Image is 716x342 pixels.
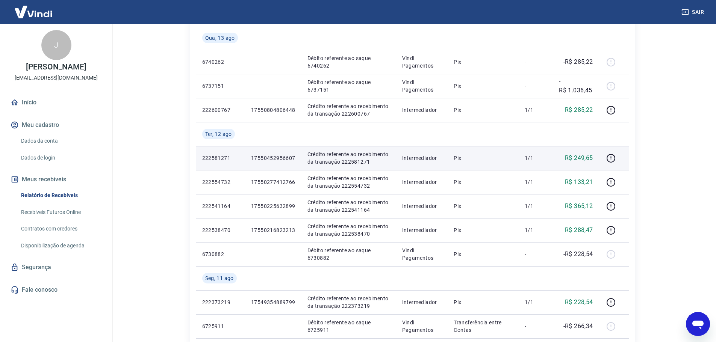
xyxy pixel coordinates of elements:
p: 1/1 [525,106,547,114]
p: 17550277412766 [251,178,295,186]
span: Seg, 11 ago [205,274,234,282]
p: - [525,82,547,90]
a: Segurança [9,259,103,276]
p: - [525,58,547,66]
p: Vindi Pagamentos [402,78,442,93]
p: Débito referente ao saque 6730882 [307,247,390,262]
p: Pix [454,82,513,90]
p: 1/1 [525,178,547,186]
div: J [41,30,71,60]
p: -R$ 285,22 [563,57,593,66]
p: Pix [454,178,513,186]
p: 6740262 [202,58,239,66]
p: - [525,322,547,330]
p: 222554732 [202,178,239,186]
a: Relatório de Recebíveis [18,188,103,203]
p: R$ 365,12 [565,202,593,211]
img: Vindi [9,0,58,23]
p: Crédito referente ao recebimento da transação 222600767 [307,102,390,118]
p: - [525,250,547,258]
p: Pix [454,58,513,66]
p: Vindi Pagamentos [402,319,442,334]
a: Recebíveis Futuros Online [18,205,103,220]
a: Dados da conta [18,133,103,149]
p: 222538470 [202,226,239,234]
a: Contratos com credores [18,221,103,237]
p: Intermediador [402,178,442,186]
p: Pix [454,106,513,114]
p: Crédito referente ao recebimento da transação 222581271 [307,151,390,166]
button: Meu cadastro [9,117,103,133]
p: Crédito referente ao recebimento da transação 222554732 [307,175,390,190]
p: 1/1 [525,202,547,210]
p: Pix [454,202,513,210]
span: Ter, 12 ago [205,130,232,138]
p: 222600767 [202,106,239,114]
p: Crédito referente ao recebimento da transação 222541164 [307,199,390,214]
p: [PERSON_NAME] [26,63,86,71]
p: 222581271 [202,154,239,162]
p: Pix [454,298,513,306]
p: 6737151 [202,82,239,90]
p: Débito referente ao saque 6740262 [307,54,390,69]
p: Intermediador [402,202,442,210]
p: 17550452956607 [251,154,295,162]
p: Intermediador [402,298,442,306]
p: [EMAIL_ADDRESS][DOMAIN_NAME] [15,74,98,82]
p: Pix [454,250,513,258]
a: Dados de login [18,150,103,166]
iframe: Botão para abrir a janela de mensagens [686,312,710,336]
p: 1/1 [525,154,547,162]
a: Início [9,94,103,111]
p: R$ 228,54 [565,298,593,307]
p: 6725911 [202,322,239,330]
p: Pix [454,154,513,162]
p: Pix [454,226,513,234]
p: 17550216823213 [251,226,295,234]
p: Débito referente ao saque 6725911 [307,319,390,334]
p: Crédito referente ao recebimento da transação 222538470 [307,223,390,238]
p: 1/1 [525,226,547,234]
button: Sair [680,5,707,19]
a: Fale conosco [9,282,103,298]
p: R$ 285,22 [565,105,593,115]
p: Débito referente ao saque 6737151 [307,78,390,93]
p: -R$ 266,34 [563,322,593,331]
p: Intermediador [402,106,442,114]
a: Disponibilização de agenda [18,238,103,253]
span: Qua, 13 ago [205,34,235,42]
p: -R$ 1.036,45 [559,77,593,95]
p: Intermediador [402,226,442,234]
p: 17549354889799 [251,298,295,306]
p: Crédito referente ao recebimento da transação 222373219 [307,295,390,310]
p: R$ 249,65 [565,154,593,163]
p: 222373219 [202,298,239,306]
p: 17550804806448 [251,106,295,114]
p: 222541164 [202,202,239,210]
p: Transferência entre Contas [454,319,513,334]
p: Intermediador [402,154,442,162]
p: R$ 133,21 [565,178,593,187]
button: Meus recebíveis [9,171,103,188]
p: 17550225632899 [251,202,295,210]
p: R$ 288,47 [565,226,593,235]
p: -R$ 228,54 [563,250,593,259]
p: 1/1 [525,298,547,306]
p: Vindi Pagamentos [402,247,442,262]
p: Vindi Pagamentos [402,54,442,69]
p: 6730882 [202,250,239,258]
